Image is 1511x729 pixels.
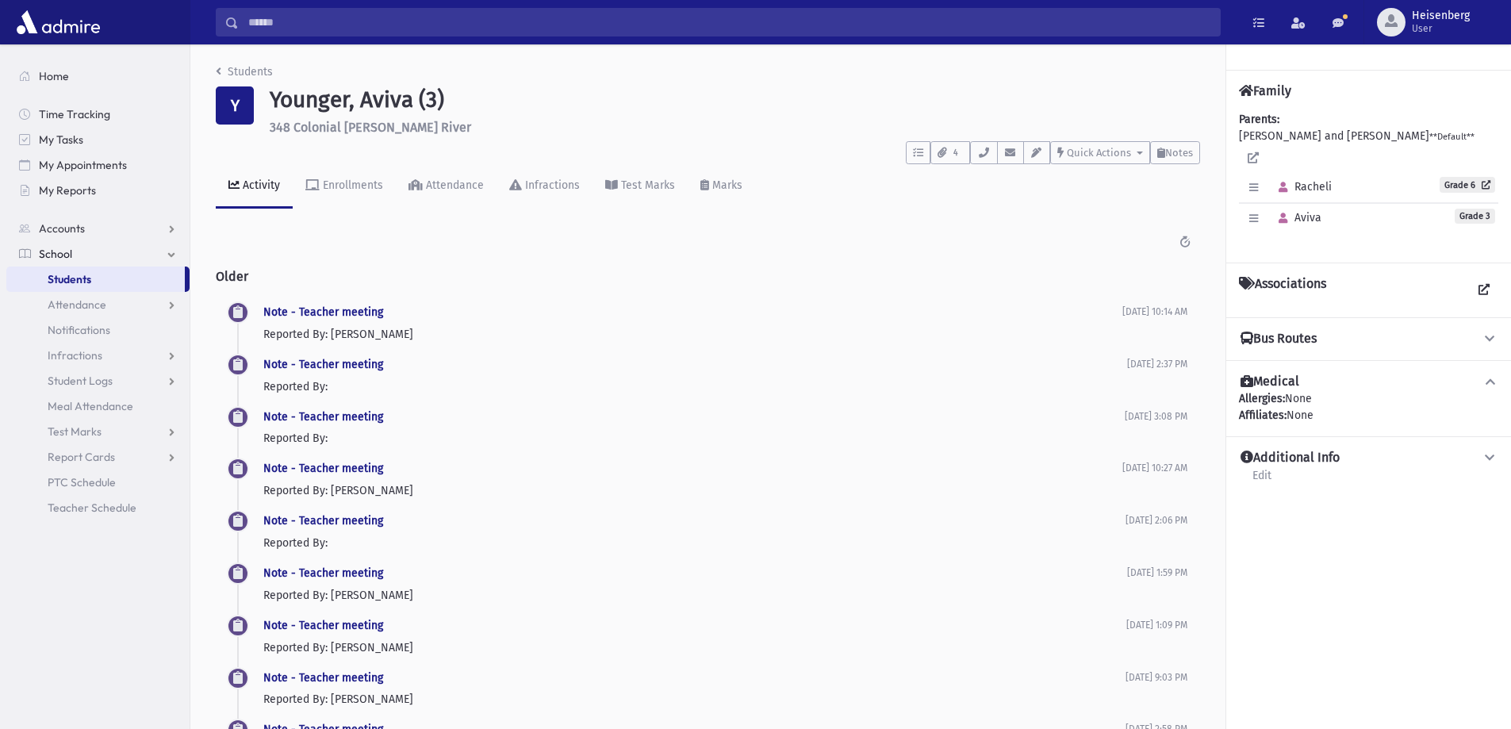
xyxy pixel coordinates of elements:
[263,619,383,632] a: Note - Teacher meeting
[6,241,190,267] a: School
[1239,276,1326,305] h4: Associations
[1050,141,1150,164] button: Quick Actions
[6,178,190,203] a: My Reports
[949,146,963,160] span: 4
[263,430,1125,447] p: Reported By:
[39,158,127,172] span: My Appointments
[1125,411,1187,422] span: [DATE] 3:08 PM
[240,178,280,192] div: Activity
[48,399,133,413] span: Meal Attendance
[216,86,254,125] div: Y
[6,470,190,495] a: PTC Schedule
[1455,209,1495,224] span: Grade 3
[618,178,675,192] div: Test Marks
[1241,331,1317,347] h4: Bus Routes
[39,183,96,198] span: My Reports
[39,69,69,83] span: Home
[6,368,190,393] a: Student Logs
[930,141,970,164] button: 4
[1239,392,1285,405] b: Allergies:
[522,178,580,192] div: Infractions
[6,292,190,317] a: Attendance
[6,216,190,241] a: Accounts
[1239,83,1291,98] h4: Family
[6,102,190,127] a: Time Tracking
[48,475,116,489] span: PTC Schedule
[263,462,383,475] a: Note - Teacher meeting
[6,393,190,419] a: Meal Attendance
[1271,180,1332,194] span: Racheli
[270,86,1200,113] h1: Younger, Aviva (3)
[688,164,755,209] a: Marks
[320,178,383,192] div: Enrollments
[216,256,1200,297] h2: Older
[1470,276,1498,305] a: View all Associations
[1412,22,1470,35] span: User
[1440,177,1495,193] a: Grade 6
[1126,672,1187,683] span: [DATE] 9:03 PM
[1127,567,1187,578] span: [DATE] 1:59 PM
[39,107,110,121] span: Time Tracking
[263,691,1126,708] p: Reported By: [PERSON_NAME]
[48,501,136,515] span: Teacher Schedule
[6,495,190,520] a: Teacher Schedule
[1165,147,1193,159] span: Notes
[48,272,91,286] span: Students
[1239,390,1498,424] div: None
[6,63,190,89] a: Home
[216,63,273,86] nav: breadcrumb
[6,127,190,152] a: My Tasks
[6,152,190,178] a: My Appointments
[1127,359,1187,370] span: [DATE] 2:37 PM
[239,8,1220,36] input: Search
[6,317,190,343] a: Notifications
[48,348,102,363] span: Infractions
[1122,306,1187,317] span: [DATE] 10:14 AM
[6,267,185,292] a: Students
[263,514,383,528] a: Note - Teacher meeting
[1150,141,1200,164] button: Notes
[48,424,102,439] span: Test Marks
[263,482,1122,499] p: Reported By: [PERSON_NAME]
[1239,113,1279,126] b: Parents:
[423,178,484,192] div: Attendance
[396,164,497,209] a: Attendance
[263,326,1122,343] p: Reported By: [PERSON_NAME]
[1241,450,1340,466] h4: Additional Info
[263,639,1126,656] p: Reported By: [PERSON_NAME]
[293,164,396,209] a: Enrollments
[1122,462,1187,474] span: [DATE] 10:27 AM
[39,247,72,261] span: School
[263,671,383,685] a: Note - Teacher meeting
[216,65,273,79] a: Students
[263,566,383,580] a: Note - Teacher meeting
[48,323,110,337] span: Notifications
[1239,409,1287,422] b: Affiliates:
[263,358,383,371] a: Note - Teacher meeting
[1271,211,1321,224] span: Aviva
[216,164,293,209] a: Activity
[1239,111,1498,250] div: [PERSON_NAME] and [PERSON_NAME]
[593,164,688,209] a: Test Marks
[709,178,742,192] div: Marks
[1239,407,1498,424] div: None
[6,419,190,444] a: Test Marks
[6,444,190,470] a: Report Cards
[263,587,1127,604] p: Reported By: [PERSON_NAME]
[39,221,85,236] span: Accounts
[1126,620,1187,631] span: [DATE] 1:09 PM
[6,343,190,368] a: Infractions
[1239,450,1498,466] button: Additional Info
[263,535,1126,551] p: Reported By:
[48,374,113,388] span: Student Logs
[1126,515,1187,526] span: [DATE] 2:06 PM
[263,305,383,319] a: Note - Teacher meeting
[39,132,83,147] span: My Tasks
[48,297,106,312] span: Attendance
[270,120,1200,135] h6: 348 Colonial [PERSON_NAME] River
[48,450,115,464] span: Report Cards
[1412,10,1470,22] span: Heisenberg
[1252,466,1272,495] a: Edit
[1239,331,1498,347] button: Bus Routes
[1239,374,1498,390] button: Medical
